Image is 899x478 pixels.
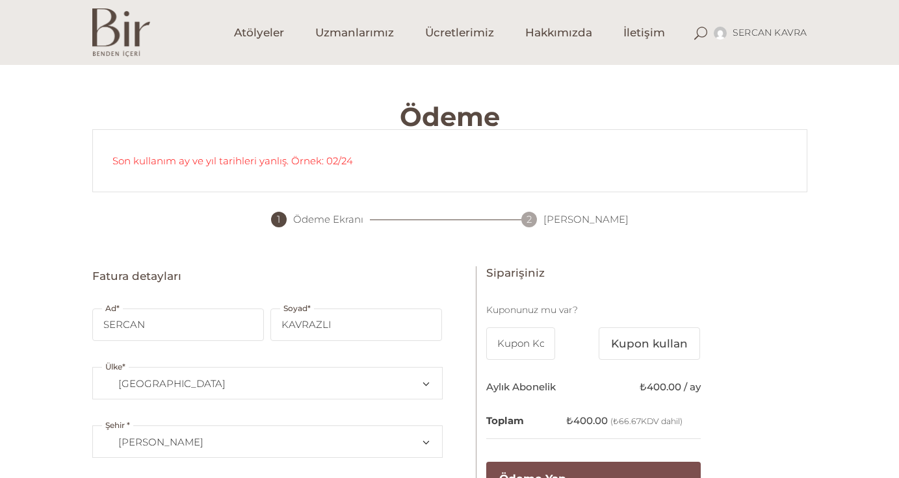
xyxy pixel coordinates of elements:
bdi: 400.00 [566,414,608,427]
td: Aylık Abonelik [486,370,566,404]
bdi: 400.00 [640,381,681,393]
label: Ülke [102,359,129,375]
h3: Fatura detayları [92,270,443,283]
span: ₺ [613,416,619,426]
span: ₺ [640,381,647,393]
span: Ödeme Ekranı [293,212,363,227]
p: Kuponunuz mu var? [486,302,701,318]
button: Kupon kullan [599,327,700,360]
span: Türkiye [104,368,431,399]
span: Atölyeler [234,25,284,40]
span: Ülke [103,368,432,400]
h3: Ödeme [92,104,807,129]
abbr: gerekli [307,303,311,313]
abbr: gerekli [116,303,120,313]
span: SERCAN KAVRA [733,27,807,38]
span: / ay [684,381,701,393]
span: Aydın [104,427,431,458]
input: Kupon Kodu [486,327,556,360]
span: İletişim [623,25,665,40]
span: Hakkımızda [525,25,592,40]
th: Toplam [486,404,566,439]
span: ₺ [566,414,573,427]
abbr: gerekli [122,362,125,371]
label: Soyad [280,301,314,316]
li: Son kullanım ay ve yıl tarihleri yanlış. Örnek: 02/24 [112,143,787,179]
small: ( KDV dahil) [610,416,683,426]
div: 2 [521,212,537,227]
span: Şehir [103,426,432,459]
div: 1 [271,212,287,227]
span: Uzmanlarımız [315,25,394,40]
span: Ücretlerimiz [425,25,494,40]
span: [PERSON_NAME] [543,212,629,227]
span: 66.67 [613,416,641,426]
h3: Siparişiniz [486,266,701,280]
label: Şehir [102,418,133,433]
label: Ad [102,301,123,316]
abbr: gerekli [127,420,130,430]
